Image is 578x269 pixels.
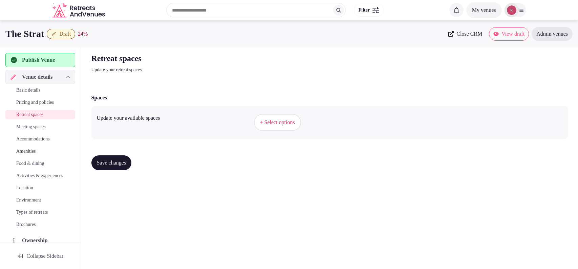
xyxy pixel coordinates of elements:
button: 24% [78,30,88,38]
a: Accommodations [5,134,75,144]
a: Ownership [5,233,75,248]
span: Food & dining [16,160,44,167]
a: Pricing and policies [5,98,75,107]
a: Types of retreats [5,208,75,217]
span: Publish Venue [22,56,55,64]
span: Amenities [16,148,36,155]
span: Retreat spaces [16,111,43,118]
label: Update your available spaces [97,115,249,121]
span: Accommodations [16,136,50,142]
button: Filter [354,4,383,17]
span: Types of retreats [16,209,48,216]
svg: Retreats and Venues company logo [52,3,106,18]
button: + Select options [254,114,301,131]
a: Visit the homepage [52,3,106,18]
img: robiejavier [507,5,516,15]
a: Location [5,183,75,193]
a: View draft [489,27,529,41]
a: Environment [5,195,75,205]
span: Basic details [16,87,40,94]
span: Admin venues [536,31,568,37]
button: Collapse Sidebar [5,249,75,264]
span: Save changes [97,159,126,166]
span: Environment [16,197,41,204]
span: Brochures [16,221,36,228]
button: Save changes [91,155,132,170]
button: Draft [47,29,75,39]
a: Admin venues [532,27,573,41]
span: Filter [358,7,369,14]
span: Location [16,185,33,191]
span: Pricing and policies [16,99,54,106]
a: Amenities [5,147,75,156]
a: Activities & experiences [5,171,75,180]
a: Food & dining [5,159,75,168]
span: Meeting spaces [16,123,46,130]
span: Draft [59,31,71,37]
span: + Select options [260,119,295,126]
button: Publish Venue [5,53,75,67]
span: Collapse Sidebar [27,253,64,260]
div: 24 % [78,30,88,38]
a: Meeting spaces [5,122,75,132]
span: View draft [501,31,525,37]
h2: Retreat spaces [91,53,319,64]
span: Ownership [22,236,50,245]
span: Venue details [22,73,53,81]
a: Close CRM [444,27,486,41]
span: Close CRM [456,31,482,37]
a: Basic details [5,85,75,95]
a: Brochures [5,220,75,229]
span: Activities & experiences [16,172,63,179]
button: My venues [466,2,502,18]
p: Update your retreat spaces [91,66,319,73]
a: Retreat spaces [5,110,75,119]
h1: The Strat [5,27,44,40]
a: My venues [466,7,502,13]
h2: Spaces [91,94,107,102]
